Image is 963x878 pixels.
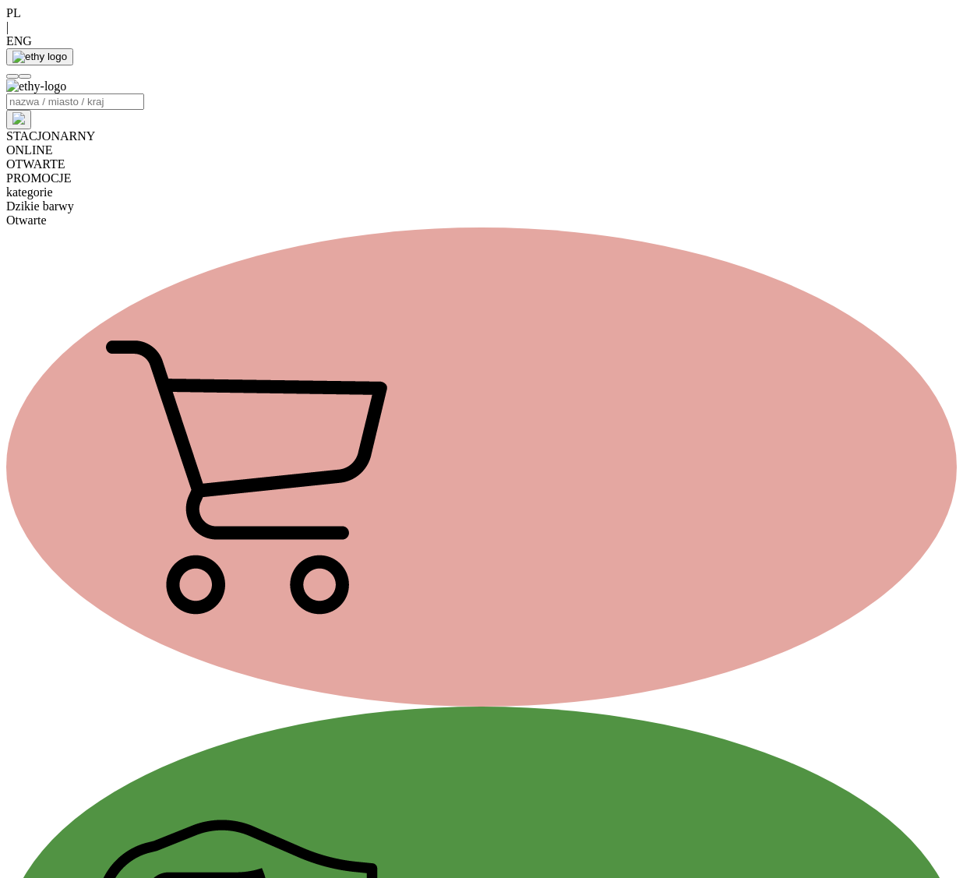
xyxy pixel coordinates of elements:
div: OTWARTE [6,157,957,171]
img: ethy-logo [6,79,66,93]
div: PROMOCJE [6,171,957,185]
div: PL [6,6,957,20]
div: | [6,20,957,34]
div: Dzikie barwy [6,199,957,213]
div: ENG [6,34,957,48]
span: Otwarte [6,213,47,227]
div: STACJONARNY [6,129,957,143]
img: 60f12d05af066959d3b70d27 [6,227,505,703]
div: ONLINE [6,143,957,157]
img: search.svg [12,112,25,125]
div: kategorie [6,185,957,199]
input: Search [6,93,144,110]
img: ethy logo [12,51,67,63]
